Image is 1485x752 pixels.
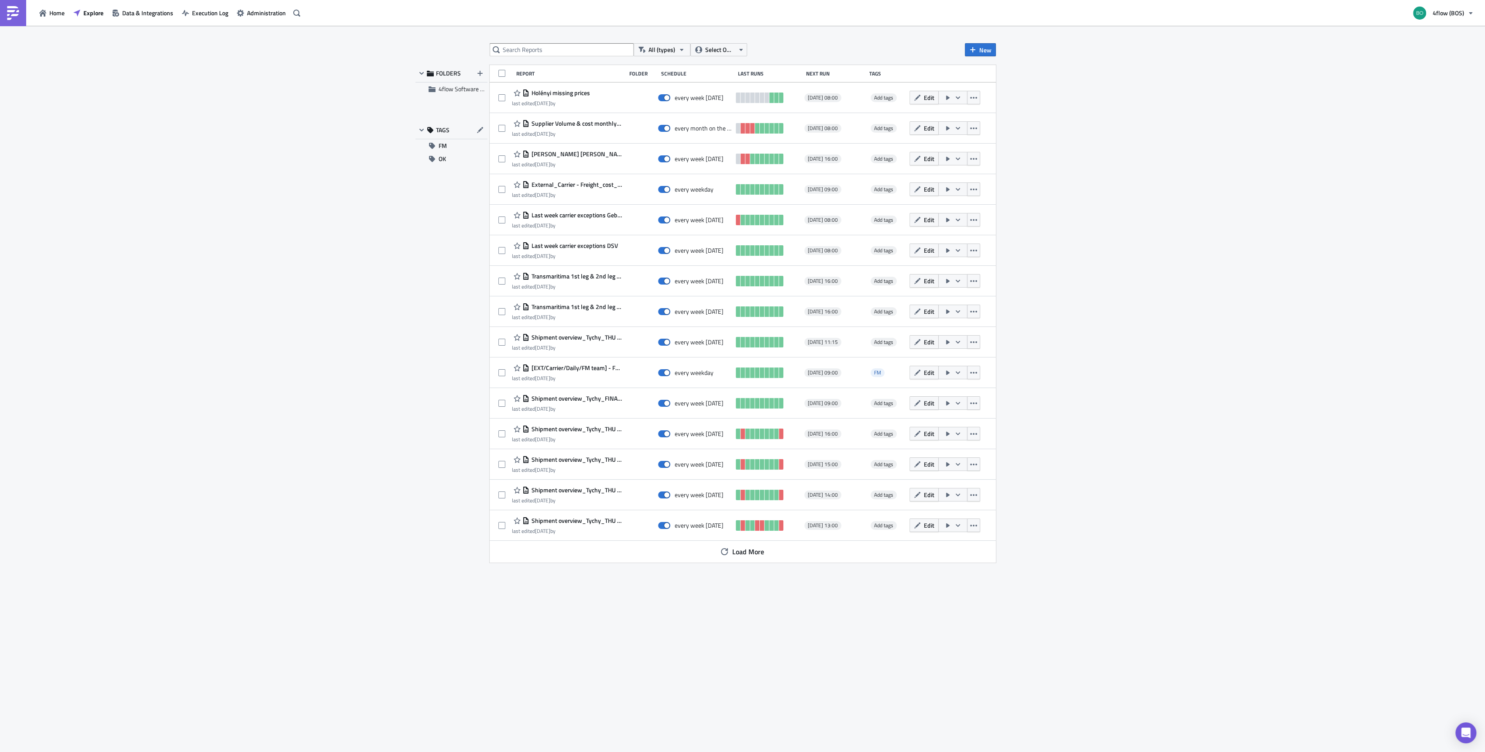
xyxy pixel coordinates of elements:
span: Edit [924,215,934,224]
span: Edit [924,521,934,530]
div: every week on Monday [675,308,724,316]
div: Report [516,70,625,77]
span: FM [874,368,881,377]
div: every week on Monday [675,155,724,163]
span: External_Carrier - Freight_cost_overview_DSV_9:00 [529,181,622,189]
span: Edit [924,490,934,499]
button: Edit [909,457,939,471]
span: Add tags [871,307,897,316]
span: Edit [924,154,934,163]
span: Add tags [874,307,893,316]
div: Schedule [661,70,734,77]
span: Add tags [874,93,893,102]
span: Add tags [874,155,893,163]
span: [DATE] 16:00 [808,278,838,285]
time: 2025-08-06T09:07:14Z [535,130,550,138]
span: Edit [924,307,934,316]
span: Add tags [874,429,893,438]
span: Administration [247,8,286,17]
span: Load More [732,546,764,557]
div: every week on Friday [675,399,724,407]
time: 2025-05-22T11:49:39Z [535,527,550,535]
button: Load More [714,543,771,560]
span: Shipment overview_Tychy_THU 15:00 [529,456,622,464]
button: Edit [909,335,939,349]
time: 2025-06-02T16:19:26Z [535,252,550,260]
button: FM [415,139,487,152]
span: FM [871,368,885,377]
span: Edit [924,398,934,408]
div: every week on Thursday [675,522,724,529]
time: 2025-05-22T11:50:57Z [535,496,550,505]
span: Explore [83,8,103,17]
span: Add tags [874,277,893,285]
button: Execution Log [178,6,233,20]
span: Edit [924,93,934,102]
button: Edit [909,121,939,135]
span: Data & Integrations [122,8,173,17]
span: Add tags [871,491,897,499]
span: Add tags [874,246,893,254]
div: last edited by [512,497,622,504]
button: Edit [909,488,939,501]
span: Add tags [874,491,893,499]
span: Add tags [871,185,897,194]
div: last edited by [512,222,622,229]
time: 2025-05-22T11:55:41Z [535,435,550,443]
div: last edited by [512,528,622,534]
span: Transmaritima 1st leg & 2nd leg report [529,303,622,311]
button: Edit [909,427,939,440]
button: All (types) [634,43,690,56]
span: FOLDERS [436,69,461,77]
span: Add tags [871,216,897,224]
span: 4flow (BOS) [1433,8,1464,17]
button: Edit [909,396,939,410]
div: every week on Thursday [675,460,724,468]
div: Folder [629,70,656,77]
button: Edit [909,274,939,288]
span: All (types) [648,45,675,55]
div: every week on Thursday [675,491,724,499]
span: [DATE] 13:00 [808,522,838,529]
span: Last week carrier exceptions DSV [529,242,618,250]
span: TAGS [436,126,449,134]
span: Holényi missing prices [529,89,590,97]
span: Kühne Nagel container report_BOS IRA [529,150,622,158]
button: Edit [909,366,939,379]
button: Select Owner [690,43,747,56]
button: New [965,43,996,56]
div: last edited by [512,192,622,198]
button: Edit [909,182,939,196]
span: OK [439,152,446,165]
div: every weekday [675,185,713,193]
span: Add tags [874,460,893,468]
span: Add tags [874,185,893,193]
span: Edit [924,429,934,438]
span: [DATE] 16:00 [808,430,838,437]
button: Administration [233,6,290,20]
div: Last Runs [738,70,802,77]
div: last edited by [512,130,622,137]
div: last edited by [512,344,622,351]
span: Add tags [871,521,897,530]
span: Edit [924,460,934,469]
span: FM [439,139,447,152]
div: last edited by [512,161,622,168]
div: last edited by [512,100,590,106]
div: last edited by [512,283,622,290]
div: every week on Thursday [675,338,724,346]
button: OK [415,152,487,165]
span: Shipment overview_Tychy_THU saved until 11:00 [529,333,622,341]
span: Transmaritima 1st leg & 2nd leg report [529,272,622,280]
span: Add tags [871,399,897,408]
span: Home [49,8,65,17]
span: [DATE] 08:00 [808,125,838,132]
div: last edited by [512,467,622,473]
input: Search Reports [490,43,634,56]
span: Edit [924,124,934,133]
span: [DATE] 11:15 [808,339,838,346]
button: 4flow (BOS) [1408,3,1478,23]
span: [DATE] 09:00 [808,369,838,376]
time: 2025-06-02T16:20:38Z [535,221,550,230]
span: Execution Log [192,8,228,17]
